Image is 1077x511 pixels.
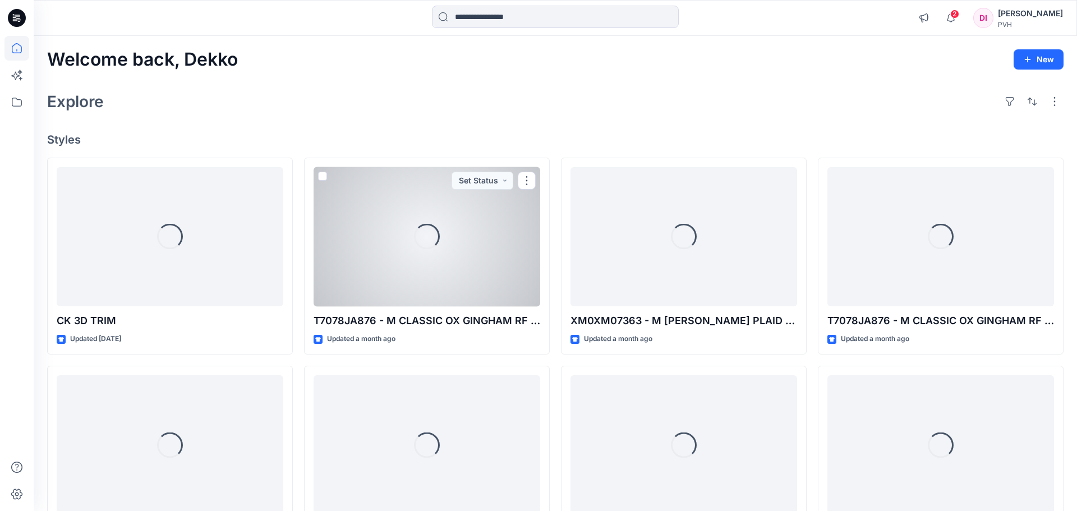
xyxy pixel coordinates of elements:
[1014,49,1064,70] button: New
[570,313,797,329] p: XM0XM07363 - M [PERSON_NAME] PLAID OXFORD SS RGF - FIT - V02
[827,313,1054,329] p: T7078JA876 - M CLASSIC OX GINGHAM RF SHIRT - FIT - V01
[47,93,104,111] h2: Explore
[57,313,283,329] p: CK 3D TRIM
[998,20,1063,29] div: PVH
[47,133,1064,146] h4: Styles
[950,10,959,19] span: 2
[327,333,395,345] p: Updated a month ago
[841,333,909,345] p: Updated a month ago
[314,313,540,329] p: T7078JA876 - M CLASSIC OX GINGHAM RF SHIRT - FIT - V02
[584,333,652,345] p: Updated a month ago
[998,7,1063,20] div: [PERSON_NAME]
[70,333,121,345] p: Updated [DATE]
[973,8,993,28] div: DI
[47,49,238,70] h2: Welcome back, Dekko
